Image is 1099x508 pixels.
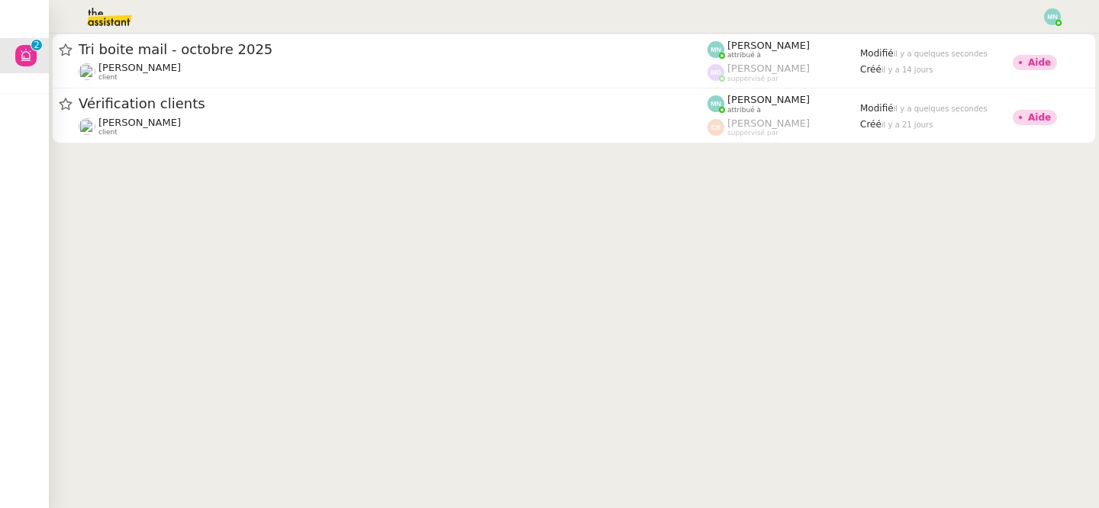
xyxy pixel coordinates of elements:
app-user-detailed-label: client [79,62,707,82]
span: Créé [860,64,881,75]
img: svg [707,95,724,112]
span: Créé [860,119,881,130]
img: svg [1044,8,1061,25]
img: svg [707,41,724,58]
span: Tri boite mail - octobre 2025 [79,43,707,56]
span: [PERSON_NAME] [98,117,181,128]
span: attribué à [727,51,761,59]
img: users%2F9mvJqJUvllffspLsQzytnd0Nt4c2%2Favatar%2F82da88e3-d90d-4e39-b37d-dcb7941179ae [79,118,95,135]
nz-badge-sup: 2 [31,40,42,50]
span: il y a quelques secondes [894,104,988,113]
p: 2 [34,40,40,53]
span: client [98,73,118,82]
span: Vérification clients [79,97,707,111]
span: [PERSON_NAME] [727,40,810,51]
span: client [98,128,118,137]
img: svg [707,119,724,136]
img: svg [707,64,724,81]
span: il y a 21 jours [881,121,933,129]
span: suppervisé par [727,75,778,83]
app-user-label: attribué à [707,94,860,114]
span: Modifié [860,103,894,114]
span: il y a quelques secondes [894,50,988,58]
div: Aide [1028,58,1051,67]
span: attribué à [727,106,761,114]
span: [PERSON_NAME] [727,63,810,74]
span: [PERSON_NAME] [98,62,181,73]
span: Modifié [860,48,894,59]
app-user-label: attribué à [707,40,860,59]
span: il y a 14 jours [881,66,933,74]
app-user-label: suppervisé par [707,63,860,82]
span: [PERSON_NAME] [727,117,810,129]
span: [PERSON_NAME] [727,94,810,105]
app-user-label: suppervisé par [707,117,860,137]
app-user-detailed-label: client [79,117,707,137]
img: users%2F9mvJqJUvllffspLsQzytnd0Nt4c2%2Favatar%2F82da88e3-d90d-4e39-b37d-dcb7941179ae [79,63,95,80]
span: suppervisé par [727,129,778,137]
div: Aide [1028,113,1051,122]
